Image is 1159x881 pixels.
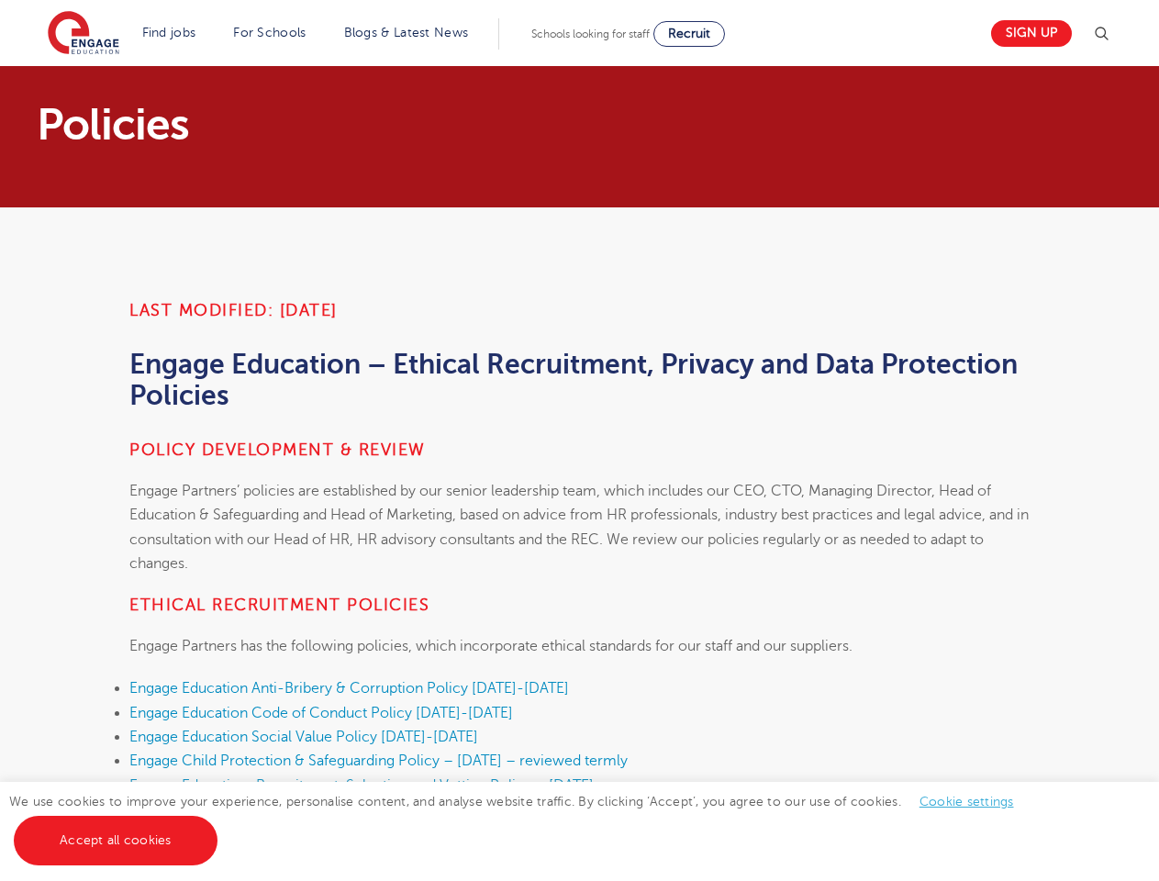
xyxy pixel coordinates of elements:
[668,27,710,40] span: Recruit
[129,634,1030,658] p: Engage Partners has the following policies, which incorporate ethical standards for our staff and...
[48,11,119,57] img: Engage Education
[129,349,1030,411] h2: Engage Education – Ethical Recruitment, Privacy and Data Protection Policies
[129,777,594,794] a: Engage Education: Recruitment, Selection and Vetting Policy – [DATE]
[129,753,628,769] a: Engage Child Protection & Safeguarding Policy – [DATE] – reviewed termly
[531,28,650,40] span: Schools looking for staff
[142,26,196,39] a: Find jobs
[129,479,1030,575] p: Engage Partners’ policies are established by our senior leadership team, which includes our CEO, ...
[344,26,469,39] a: Blogs & Latest News
[129,301,338,319] strong: Last Modified: [DATE]
[14,816,217,865] a: Accept all cookies
[129,729,478,745] a: Engage Education Social Value Policy [DATE]-[DATE]
[129,680,569,697] a: Engage Education Anti-Bribery & Corruption Policy [DATE]-[DATE]
[129,705,513,721] a: Engage Education Code of Conduct Policy [DATE]-[DATE]
[129,596,429,614] strong: ETHICAL RECRUITMENT POLICIES
[37,103,752,147] h1: Policies
[991,20,1072,47] a: Sign up
[233,26,306,39] a: For Schools
[9,795,1032,847] span: We use cookies to improve your experience, personalise content, and analyse website traffic. By c...
[653,21,725,47] a: Recruit
[919,795,1014,809] a: Cookie settings
[129,440,426,459] strong: Policy development & review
